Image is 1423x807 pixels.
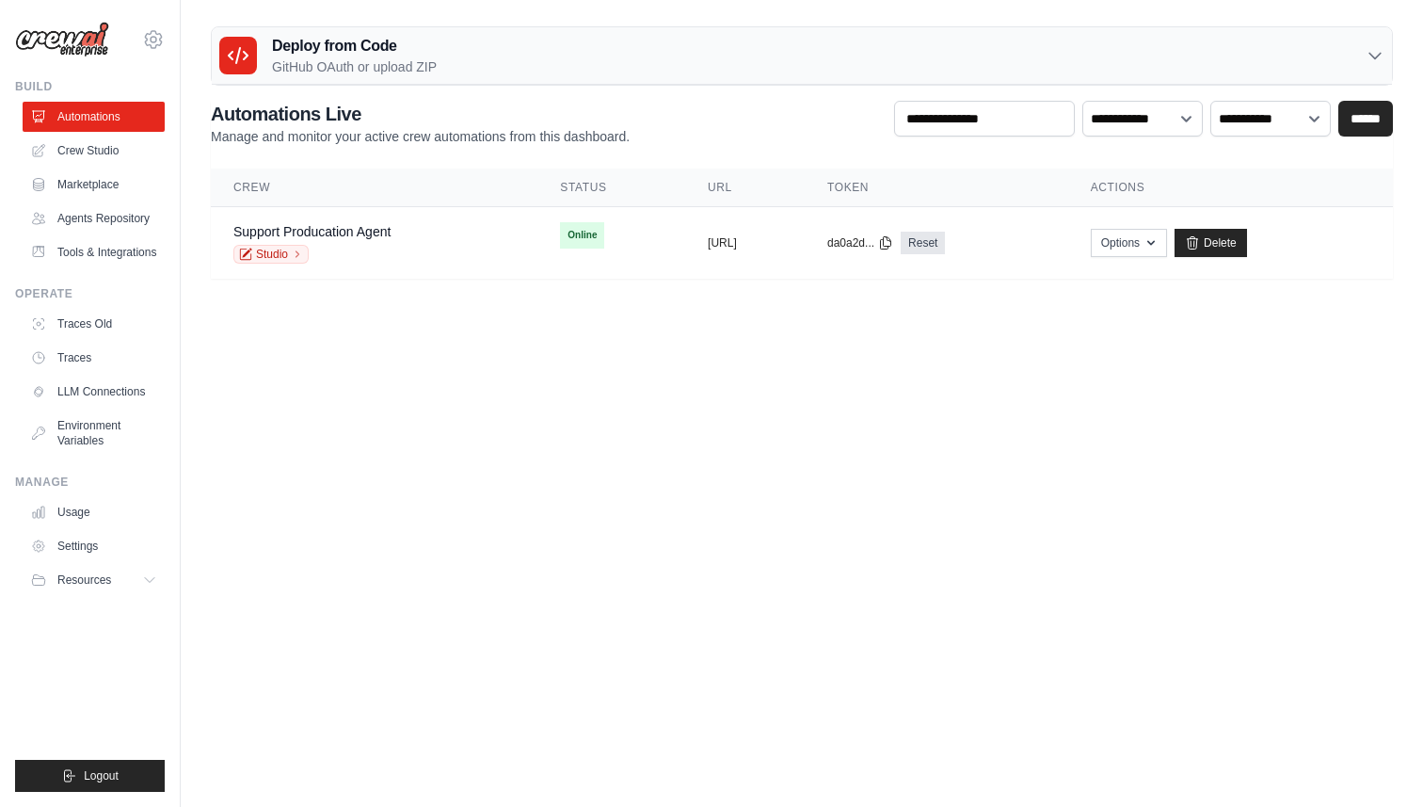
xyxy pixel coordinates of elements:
button: Options [1091,229,1167,257]
a: Reset [901,232,945,254]
h2: Automations Live [211,101,630,127]
span: Resources [57,573,111,588]
span: Online [560,222,604,249]
a: Environment Variables [23,411,165,456]
a: Automations [23,102,165,132]
a: Tools & Integrations [23,237,165,267]
a: Marketplace [23,169,165,200]
a: Agents Repository [23,203,165,234]
div: Manage [15,475,165,490]
a: LLM Connections [23,377,165,407]
a: Support Producation Agent [233,224,391,239]
img: Logo [15,22,109,57]
th: Actions [1068,169,1393,207]
button: da0a2d... [827,235,893,250]
div: Build [15,79,165,94]
a: Delete [1175,229,1247,257]
div: Operate [15,286,165,301]
th: Token [805,169,1068,207]
th: Status [537,169,685,207]
a: Settings [23,531,165,561]
button: Logout [15,760,165,792]
h3: Deploy from Code [272,35,437,57]
a: Studio [233,245,309,264]
a: Crew Studio [23,136,165,166]
th: Crew [211,169,537,207]
button: Resources [23,565,165,595]
a: Traces Old [23,309,165,339]
a: Usage [23,497,165,527]
th: URL [685,169,805,207]
a: Traces [23,343,165,373]
p: Manage and monitor your active crew automations from this dashboard. [211,127,630,146]
span: Logout [84,768,119,783]
p: GitHub OAuth or upload ZIP [272,57,437,76]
